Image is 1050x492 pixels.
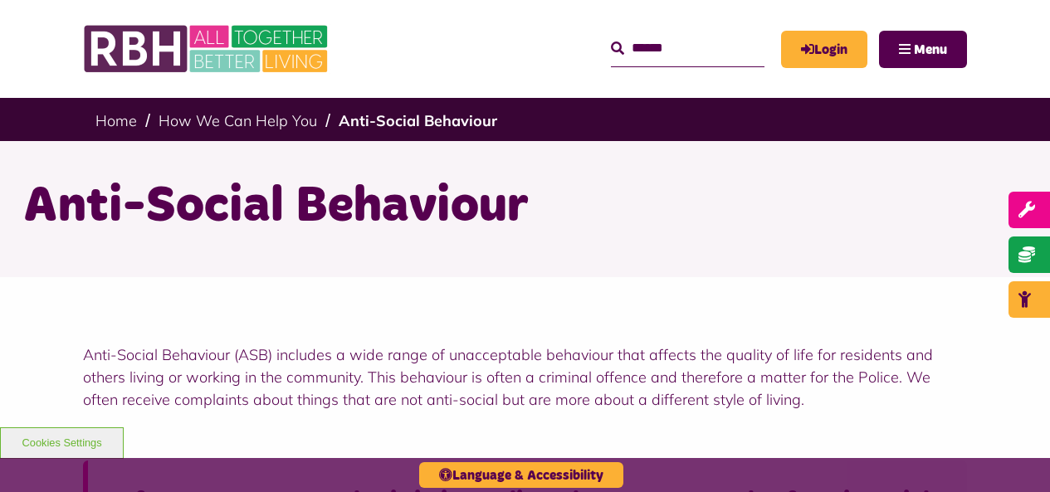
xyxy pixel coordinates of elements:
span: Menu [914,43,947,56]
button: Navigation [879,31,967,68]
a: Anti-Social Behaviour [339,111,497,130]
h1: Anti-Social Behaviour [23,174,1028,239]
iframe: Netcall Web Assistant for live chat [975,417,1050,492]
a: How We Can Help You [159,111,317,130]
p: Anti-Social Behaviour (ASB) includes a wide range of unacceptable behaviour that affects the qual... [83,343,967,411]
button: Language & Accessibility [419,462,623,488]
a: MyRBH [781,31,867,68]
img: RBH [83,17,332,81]
a: Home [95,111,137,130]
